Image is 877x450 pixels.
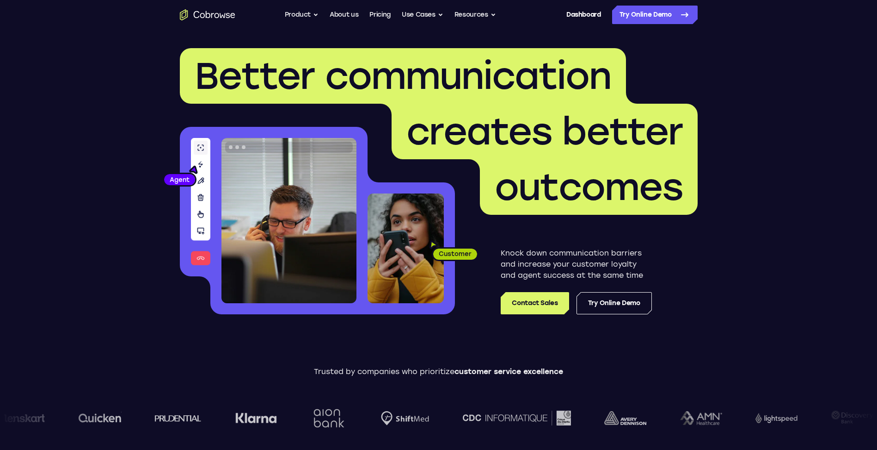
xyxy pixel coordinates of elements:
span: outcomes [495,165,683,209]
a: Try Online Demo [576,292,652,314]
a: Go to the home page [180,9,235,20]
button: Product [285,6,319,24]
img: Shiftmed [381,411,429,425]
img: Aion Bank [310,400,348,437]
a: Dashboard [566,6,601,24]
button: Use Cases [402,6,443,24]
a: Contact Sales [501,292,569,314]
a: About us [330,6,358,24]
a: Pricing [369,6,391,24]
button: Resources [454,6,496,24]
img: CDC Informatique [463,411,571,425]
img: Klarna [235,412,277,424]
p: Knock down communication barriers and increase your customer loyalty and agent success at the sam... [501,248,652,281]
img: A customer holding their phone [368,194,444,303]
span: customer service excellence [454,367,563,376]
img: prudential [155,414,202,422]
a: Try Online Demo [612,6,698,24]
img: avery-dennison [604,411,646,425]
img: AMN Healthcare [680,411,722,425]
img: A customer support agent talking on the phone [221,138,356,303]
span: Better communication [195,54,611,98]
span: creates better [406,109,683,154]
